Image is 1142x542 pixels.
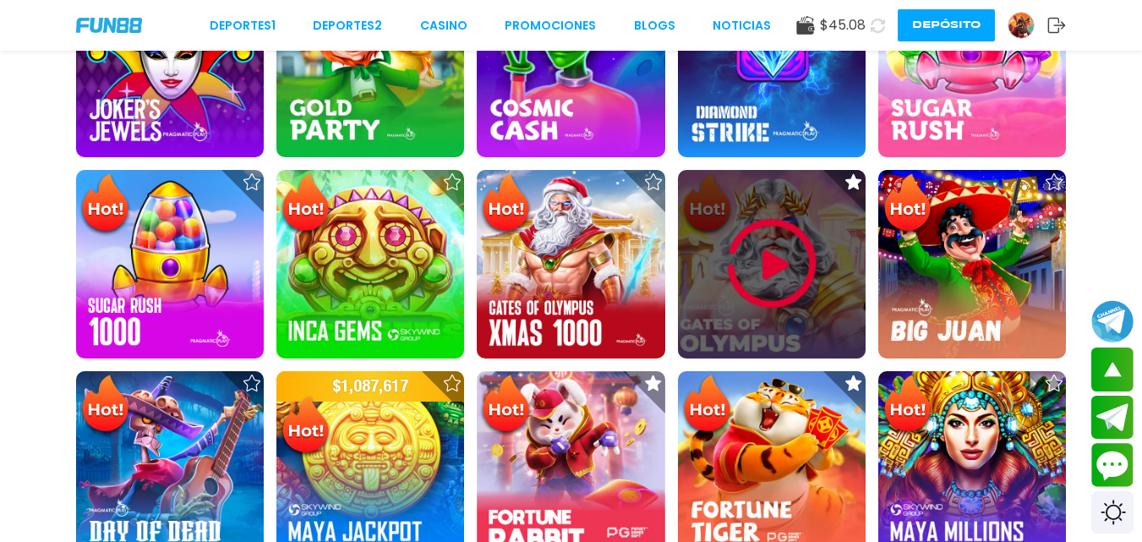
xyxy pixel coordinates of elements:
button: scroll up [1091,348,1134,391]
img: Play Game [721,213,822,315]
img: Gates of Olympus Xmas 1000 [477,170,664,358]
img: Hot [278,394,333,460]
img: Hot [880,172,935,238]
div: Switch theme [1091,491,1134,534]
img: Hot [278,172,333,238]
button: Join telegram [1091,396,1134,440]
img: Avatar [1008,13,1034,38]
a: Deportes2 [313,17,382,35]
img: Hot [78,373,133,439]
a: NOTICIAS [713,17,771,35]
img: Hot [680,373,735,439]
img: Hot [78,172,133,238]
a: Avatar [1008,12,1047,39]
p: $ 1,087,617 [276,371,464,402]
a: Promociones [505,17,596,35]
span: $ 45.08 [820,15,866,36]
button: Join telegram channel [1091,299,1134,343]
img: Inca Gems [276,170,464,358]
img: Company Logo [76,18,142,32]
img: Hot [880,373,935,439]
a: Deportes1 [210,17,276,35]
img: Big Juan [878,170,1066,358]
img: Hot [478,172,533,238]
button: Contact customer service [1091,443,1134,487]
a: CASINO [420,17,467,35]
img: Hot [478,373,533,439]
a: BLOGS [634,17,675,35]
button: Depósito [898,9,995,41]
img: Sugar Rush 1000 [76,170,264,358]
